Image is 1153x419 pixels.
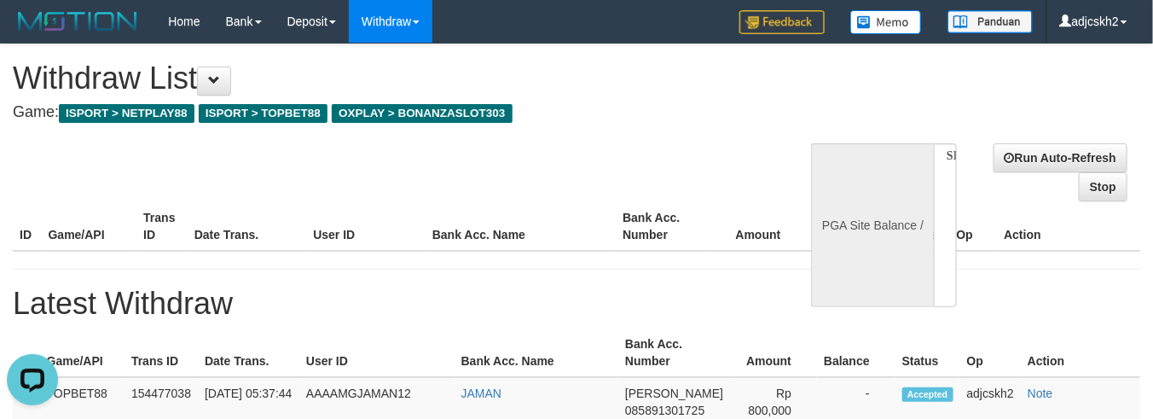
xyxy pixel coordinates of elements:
[960,329,1021,377] th: Op
[994,143,1127,172] a: Run Auto-Refresh
[732,329,817,377] th: Amount
[306,202,426,251] th: User ID
[895,329,960,377] th: Status
[850,10,922,34] img: Button%20Memo.svg
[125,329,198,377] th: Trans ID
[811,143,934,307] div: PGA Site Balance /
[13,104,751,121] h4: Game:
[13,287,1140,321] h1: Latest Withdraw
[1079,172,1127,201] a: Stop
[817,329,895,377] th: Balance
[13,202,42,251] th: ID
[950,202,998,251] th: Op
[902,387,953,402] span: Accepted
[616,202,711,251] th: Bank Acc. Number
[1021,329,1140,377] th: Action
[461,387,501,400] a: JAMAN
[739,10,825,34] img: Feedback.jpg
[199,104,327,123] span: ISPORT > TOPBET88
[1028,387,1053,400] a: Note
[42,202,137,251] th: Game/API
[711,202,807,251] th: Amount
[40,329,125,377] th: Game/API
[332,104,513,123] span: OXPLAY > BONANZASLOT303
[625,387,723,400] span: [PERSON_NAME]
[198,329,299,377] th: Date Trans.
[7,7,58,58] button: Open LiveChat chat widget
[299,329,455,377] th: User ID
[618,329,732,377] th: Bank Acc. Number
[13,329,40,377] th: ID
[807,202,894,251] th: Balance
[13,61,751,96] h1: Withdraw List
[997,202,1140,251] th: Action
[947,10,1033,33] img: panduan.png
[13,9,142,34] img: MOTION_logo.png
[625,404,704,417] span: 085891301725
[59,104,194,123] span: ISPORT > NETPLAY88
[188,202,307,251] th: Date Trans.
[455,329,618,377] th: Bank Acc. Name
[136,202,188,251] th: Trans ID
[426,202,616,251] th: Bank Acc. Name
